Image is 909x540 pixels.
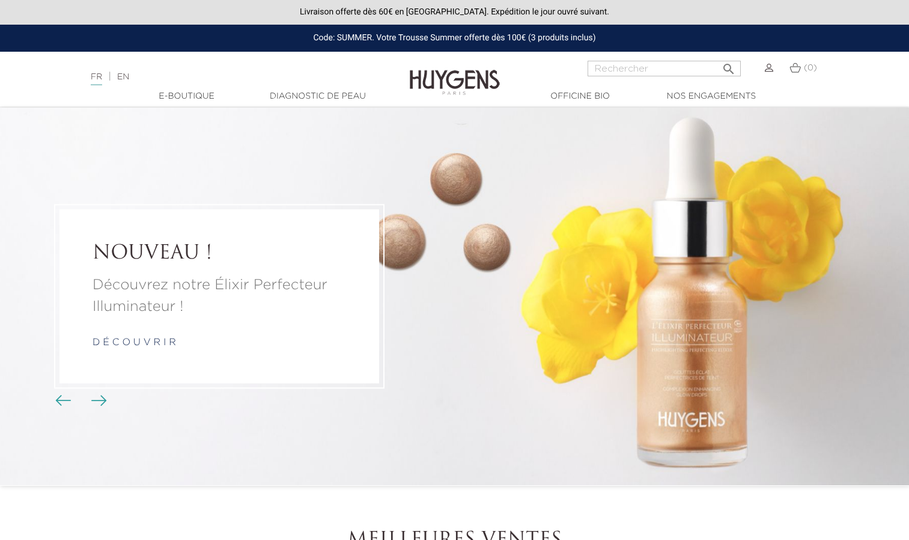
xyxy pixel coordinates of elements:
img: Huygens [410,51,500,97]
a: d é c o u v r i r [93,339,176,348]
a: Officine Bio [520,90,640,103]
i:  [722,58,736,73]
button:  [718,57,740,73]
a: Nos engagements [651,90,771,103]
a: Découvrez notre Élixir Perfecteur Illuminateur ! [93,275,346,318]
a: FR [91,73,102,85]
span: (0) [804,64,817,72]
a: E-Boutique [127,90,247,103]
a: EN [117,73,129,81]
div: Boutons du carrousel [60,392,99,410]
a: NOUVEAU ! [93,243,346,266]
input: Rechercher [588,61,741,76]
div: | [85,70,369,84]
a: Diagnostic de peau [258,90,378,103]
